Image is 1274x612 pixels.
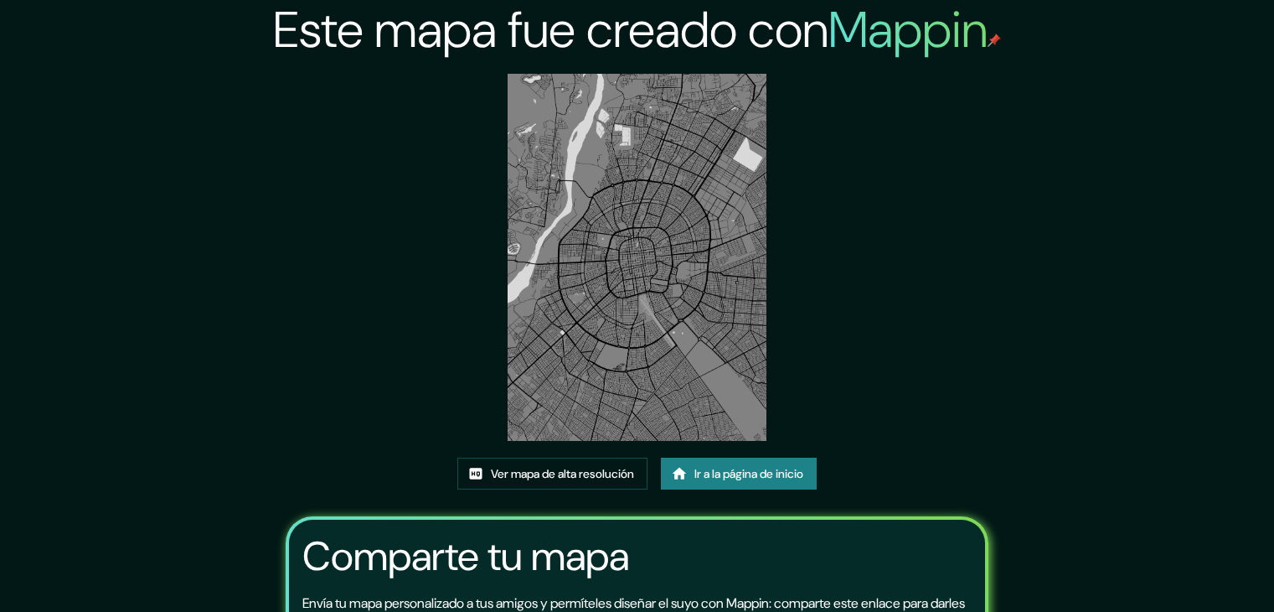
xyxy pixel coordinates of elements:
[491,466,634,481] font: Ver mapa de alta resolución
[661,458,817,490] a: Ir a la página de inicio
[988,34,1001,47] img: pin de mapeo
[694,466,803,481] font: Ir a la página de inicio
[1125,547,1256,594] iframe: Lanzador de widgets de ayuda
[457,458,647,490] a: Ver mapa de alta resolución
[508,74,767,441] img: created-map
[302,530,629,583] font: Comparte tu mapa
